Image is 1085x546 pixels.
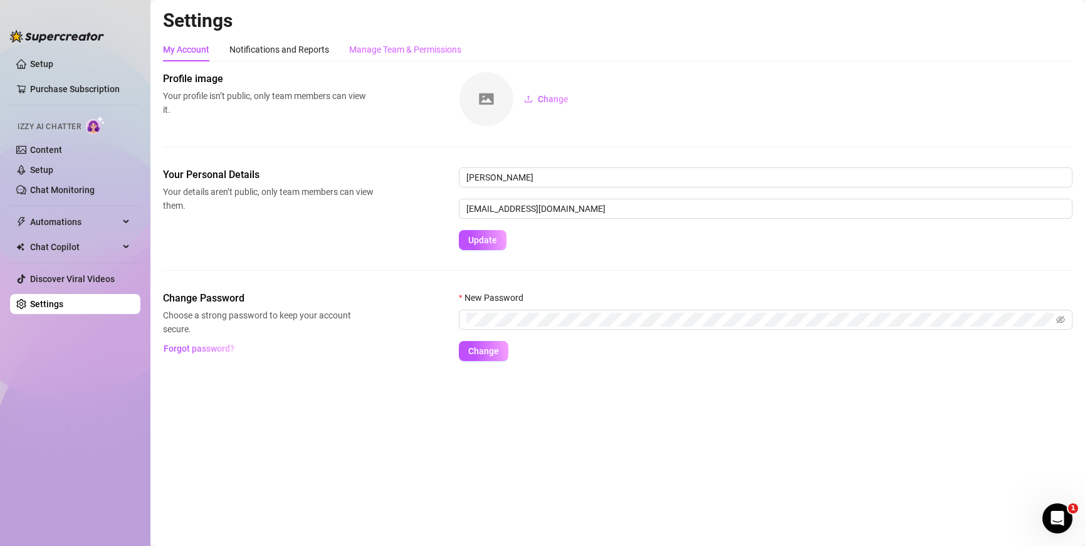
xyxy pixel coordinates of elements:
[468,235,497,245] span: Update
[459,230,506,250] button: Update
[466,313,1054,327] input: New Password
[459,72,513,126] img: square-placeholder.png
[459,291,532,305] label: New Password
[30,237,119,257] span: Chat Copilot
[468,346,499,356] span: Change
[459,199,1072,219] input: Enter new email
[1068,503,1078,513] span: 1
[163,9,1072,33] h2: Settings
[30,145,62,155] a: Content
[18,121,81,133] span: Izzy AI Chatter
[1056,315,1065,324] span: eye-invisible
[30,79,130,99] a: Purchase Subscription
[163,167,374,182] span: Your Personal Details
[538,94,569,104] span: Change
[30,299,63,309] a: Settings
[163,71,374,87] span: Profile image
[459,167,1072,187] input: Enter name
[164,344,234,354] span: Forgot password?
[10,30,104,43] img: logo-BBDzfeDw.svg
[163,43,209,56] div: My Account
[163,185,374,213] span: Your details aren’t public, only team members can view them.
[459,341,508,361] button: Change
[30,59,53,69] a: Setup
[524,95,533,103] span: upload
[163,291,374,306] span: Change Password
[163,339,234,359] button: Forgot password?
[30,212,119,232] span: Automations
[514,89,579,109] button: Change
[30,185,95,195] a: Chat Monitoring
[1042,503,1072,533] iframe: Intercom live chat
[163,89,374,117] span: Your profile isn’t public, only team members can view it.
[163,308,374,336] span: Choose a strong password to keep your account secure.
[16,217,26,227] span: thunderbolt
[30,165,53,175] a: Setup
[16,243,24,251] img: Chat Copilot
[349,43,461,56] div: Manage Team & Permissions
[86,116,105,134] img: AI Chatter
[30,274,115,284] a: Discover Viral Videos
[229,43,329,56] div: Notifications and Reports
